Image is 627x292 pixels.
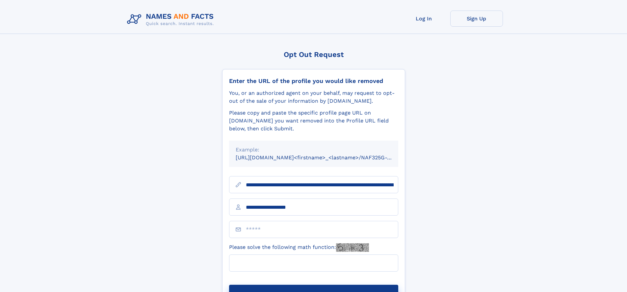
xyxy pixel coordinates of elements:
[236,154,411,161] small: [URL][DOMAIN_NAME]<firstname>_<lastname>/NAF325G-xxxxxxxx
[229,77,398,85] div: Enter the URL of the profile you would like removed
[450,11,503,27] a: Sign Up
[236,146,392,154] div: Example:
[124,11,219,28] img: Logo Names and Facts
[229,109,398,133] div: Please copy and paste the specific profile page URL on [DOMAIN_NAME] you want removed into the Pr...
[222,50,405,59] div: Opt Out Request
[229,243,369,252] label: Please solve the following math function:
[229,89,398,105] div: You, or an authorized agent on your behalf, may request to opt-out of the sale of your informatio...
[398,11,450,27] a: Log In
